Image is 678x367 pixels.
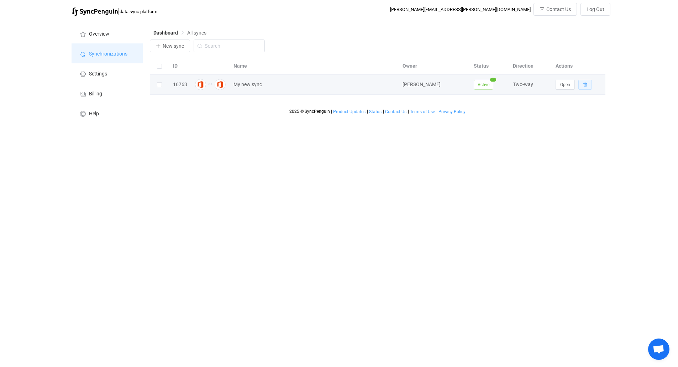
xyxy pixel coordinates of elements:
[169,80,191,89] div: 16763
[546,6,571,12] span: Contact Us
[534,3,577,16] button: Contact Us
[560,82,570,87] span: Open
[72,7,118,16] img: syncpenguin.svg
[367,109,368,114] span: |
[89,71,107,77] span: Settings
[150,40,190,52] button: New sync
[89,111,99,117] span: Help
[556,80,575,90] button: Open
[438,109,466,114] span: Privacy Policy
[195,79,206,90] img: microsoft365.png
[169,62,191,70] div: ID
[333,109,366,114] a: Product Updates
[399,62,470,70] div: Owner
[470,62,509,70] div: Status
[556,82,575,87] a: Open
[390,7,531,12] div: [PERSON_NAME][EMAIL_ADDRESS][PERSON_NAME][DOMAIN_NAME]
[648,339,669,360] div: Open chat
[410,109,435,114] span: Terms of Use
[89,51,127,57] span: Synchronizations
[580,3,610,16] button: Log Out
[436,109,437,114] span: |
[72,103,143,123] a: Help
[72,23,143,43] a: Overview
[490,78,496,82] span: 1
[230,62,399,70] div: Name
[89,31,109,37] span: Overview
[118,6,120,16] span: |
[72,63,143,83] a: Settings
[72,43,143,63] a: Synchronizations
[194,40,265,52] input: Search
[410,109,435,114] a: Terms of Use
[552,62,605,70] div: Actions
[72,83,143,103] a: Billing
[408,109,409,114] span: |
[233,80,262,89] span: My new sync
[215,79,226,90] img: microsoft365.png
[403,82,441,87] span: [PERSON_NAME]
[383,109,384,114] span: |
[369,109,382,114] a: Status
[509,62,552,70] div: Direction
[385,109,407,114] a: Contact Us
[163,43,184,49] span: New sync
[587,6,604,12] span: Log Out
[72,6,157,16] a: |data sync platform
[120,9,157,14] span: data sync platform
[331,109,332,114] span: |
[438,109,466,114] a: Privacy Policy
[153,30,206,35] div: Breadcrumb
[474,80,493,90] span: Active
[289,109,330,114] span: 2025 © SyncPenguin
[509,80,552,89] div: Two-way
[89,91,102,97] span: Billing
[153,30,178,36] span: Dashboard
[187,30,206,36] span: All syncs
